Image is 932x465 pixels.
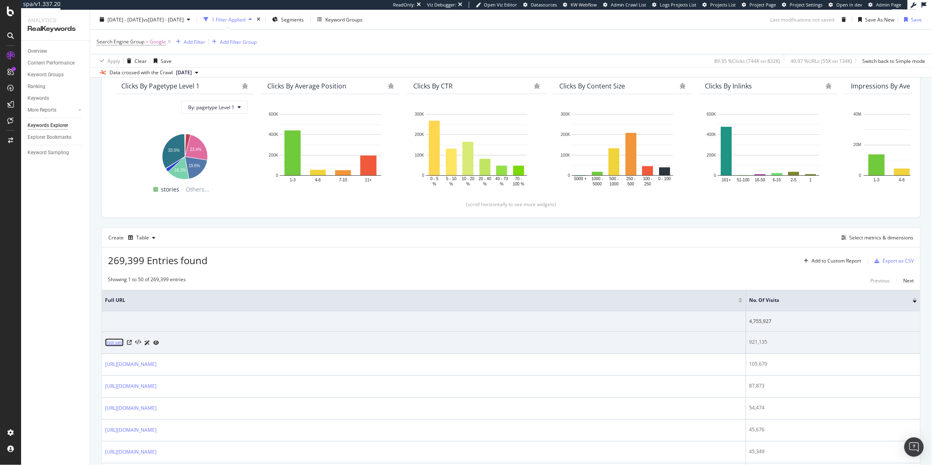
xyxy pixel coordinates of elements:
[269,112,279,116] text: 600K
[901,13,922,26] button: Save
[173,37,205,47] button: Add Filter
[415,132,425,137] text: 200K
[121,129,248,181] svg: A chart.
[28,59,75,67] div: Content Performance
[749,448,917,455] div: 45,349
[705,82,752,90] div: Clicks By Inlinks
[515,177,522,181] text: 70 -
[871,276,890,286] button: Previous
[28,121,68,130] div: Keywords Explorer
[705,110,832,187] svg: A chart.
[644,181,651,186] text: 250
[810,178,812,182] text: 1
[568,173,570,178] text: 0
[107,57,120,64] div: Apply
[315,178,321,182] text: 4-6
[750,2,776,8] span: Project Page
[28,47,84,56] a: Overview
[446,177,457,181] text: 5 - 10
[466,181,470,186] text: %
[127,340,132,345] a: Visit Online Page
[105,360,157,368] a: [URL][DOMAIN_NAME]
[561,132,571,137] text: 200K
[267,110,394,187] svg: A chart.
[188,104,234,111] span: By: pagetype Level 1
[150,36,166,47] span: Google
[863,57,926,64] div: Switch back to Simple mode
[433,181,436,186] text: %
[484,2,517,8] span: Open Viz Editor
[829,2,863,8] a: Open in dev
[782,2,823,8] a: Project Settings
[153,338,159,347] a: URL Inspection
[626,177,636,181] text: 250 -
[658,177,671,181] text: 0 - 100
[200,13,255,26] button: 1 Filter Applied
[790,2,823,8] span: Project Settings
[105,338,124,347] a: (not set)
[904,277,914,284] div: Next
[883,257,914,264] div: Export as CSV
[97,13,193,26] button: [DATE] - [DATE]vs[DATE] - [DATE]
[28,59,84,67] a: Content Performance
[413,110,540,187] svg: A chart.
[135,340,141,345] button: View HTML Source
[212,16,245,23] div: 1 Filter Applied
[854,142,861,147] text: 20M
[124,54,147,67] button: Clear
[28,71,64,79] div: Keyword Groups
[859,54,926,67] button: Switch back to Simple mode
[97,54,120,67] button: Apply
[388,83,394,89] div: bug
[899,178,905,182] text: 4-6
[415,153,425,157] text: 100K
[561,153,571,157] text: 100K
[707,112,717,116] text: 600K
[28,47,47,56] div: Overview
[737,178,750,182] text: 51-100
[393,2,415,8] div: ReadOnly:
[561,112,571,116] text: 300K
[513,181,524,186] text: 100 %
[28,133,71,142] div: Explorer Bookmarks
[749,318,917,325] div: 4,755,927
[791,57,853,64] div: 40.97 % URLs ( 55K on 134K )
[107,16,143,23] span: [DATE] - [DATE]
[339,178,347,182] text: 7-10
[28,94,84,103] a: Keywords
[108,254,208,267] span: 269,399 Entries found
[267,82,346,90] div: Clicks By Average Position
[872,254,914,267] button: Export as CSV
[462,177,475,181] text: 10 - 20
[610,181,619,186] text: 1000
[125,231,159,244] button: Table
[476,2,517,8] a: Open Viz Editor
[112,201,911,208] div: (scroll horizontally to see more widgets)
[559,110,686,187] svg: A chart.
[108,276,186,286] div: Showing 1 to 50 of 269,399 entries
[105,426,157,434] a: [URL][DOMAIN_NAME]
[136,235,149,240] div: Table
[168,148,180,153] text: 33.5%
[415,112,425,116] text: 300K
[653,2,697,8] a: Logs Projects List
[876,2,902,8] span: Admin Page
[479,177,492,181] text: 20 - 40
[190,147,201,152] text: 23.4%
[643,177,653,181] text: 100 -
[749,360,917,368] div: 105,670
[534,83,540,89] div: bug
[184,38,205,45] div: Add Filter
[703,2,736,8] a: Projects List
[603,2,646,8] a: Admin Crawl List
[869,2,902,8] a: Admin Page
[911,16,922,23] div: Save
[904,276,914,286] button: Next
[28,24,83,34] div: RealKeywords
[749,297,901,304] span: No. of Visits
[150,54,172,67] button: Save
[183,185,213,194] span: Others...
